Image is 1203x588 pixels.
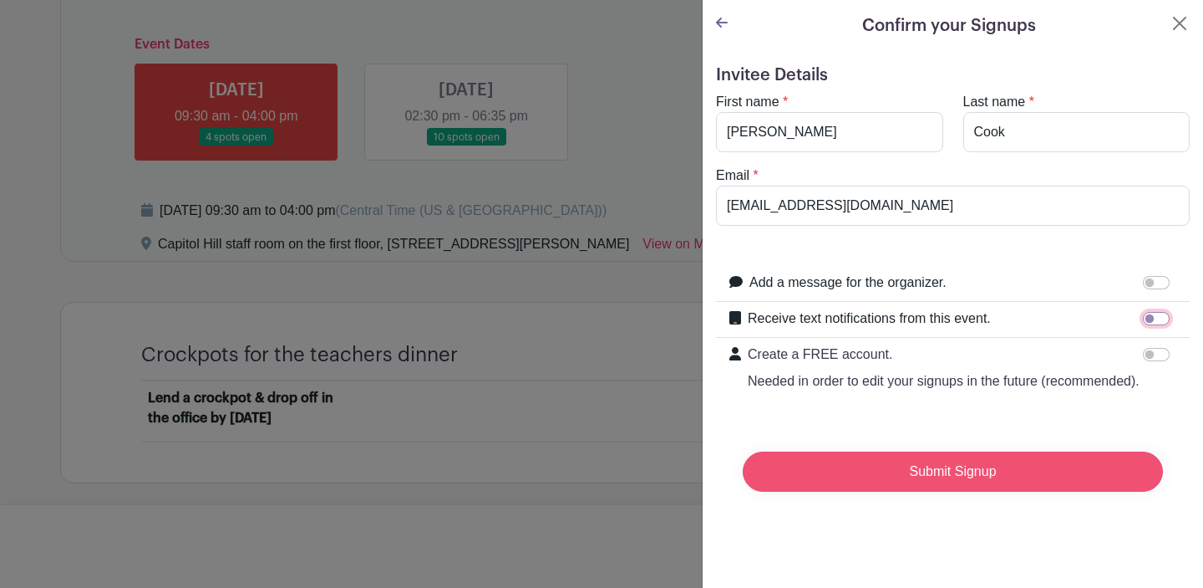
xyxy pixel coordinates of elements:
[716,65,1190,85] h5: Invitee Details
[716,166,749,186] label: Email
[716,92,779,112] label: First name
[749,273,947,293] label: Add a message for the organizer.
[748,371,1140,391] p: Needed in order to edit your signups in the future (recommended).
[1170,13,1190,33] button: Close
[743,452,1163,492] input: Submit Signup
[862,13,1036,38] h5: Confirm your Signups
[963,92,1026,112] label: Last name
[748,309,991,329] label: Receive text notifications from this event.
[748,345,1140,365] p: Create a FREE account.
